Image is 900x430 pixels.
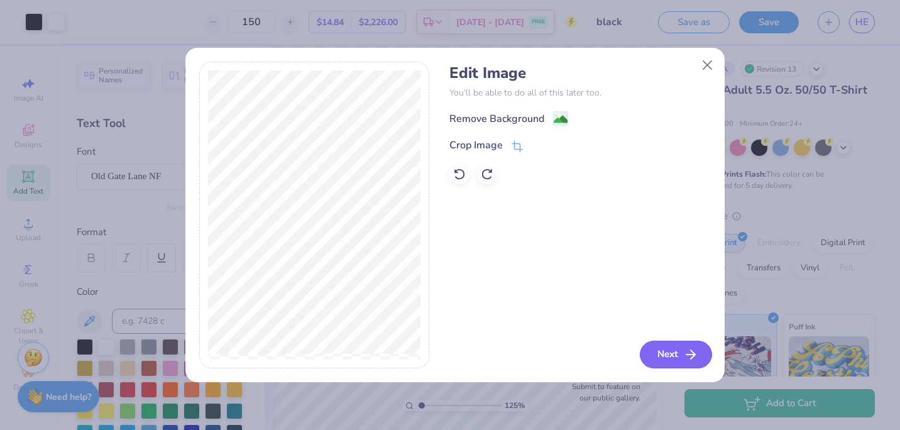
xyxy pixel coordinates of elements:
button: Next [640,341,712,368]
p: You’ll be able to do all of this later too. [449,86,710,99]
div: Remove Background [449,111,544,126]
h4: Edit Image [449,64,710,82]
div: Crop Image [449,138,503,153]
button: Close [695,53,719,77]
